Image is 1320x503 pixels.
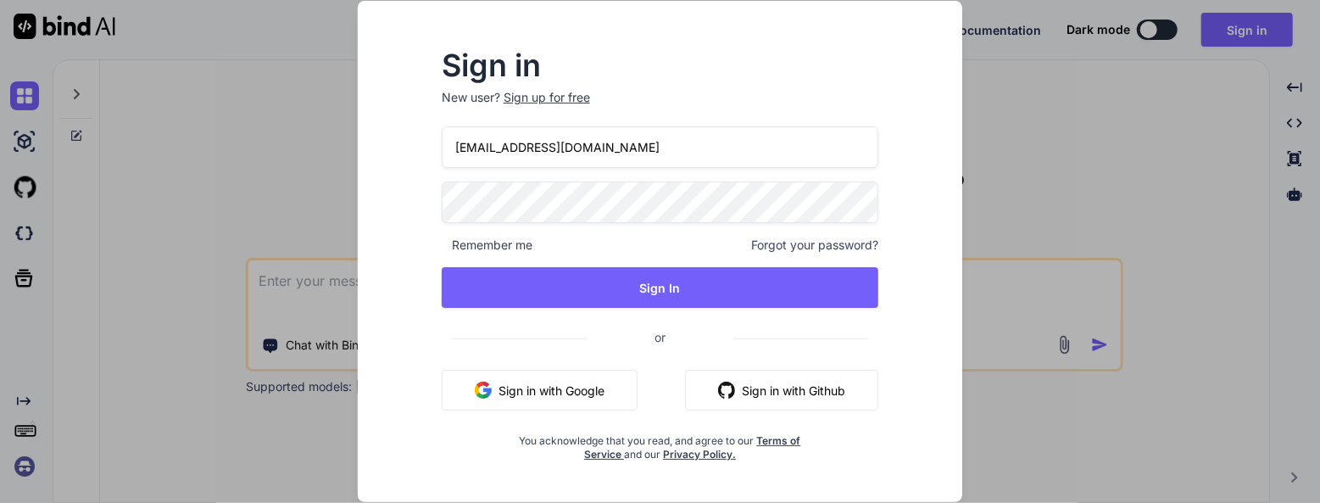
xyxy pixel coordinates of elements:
span: Remember me [442,237,532,254]
span: or [587,316,733,358]
img: google [475,382,492,399]
button: Sign in with Github [685,370,878,411]
span: Forgot your password? [751,237,878,254]
button: Sign in with Google [442,370,638,411]
input: Login or Email [442,126,879,168]
div: Sign up for free [504,89,590,106]
div: You acknowledge that you read, and agree to our and our [515,424,806,461]
img: github [718,382,735,399]
a: Terms of Service [584,434,801,461]
button: Sign In [442,267,879,308]
h2: Sign in [442,52,879,79]
p: New user? [442,89,879,126]
a: Privacy Policy. [663,448,736,461]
